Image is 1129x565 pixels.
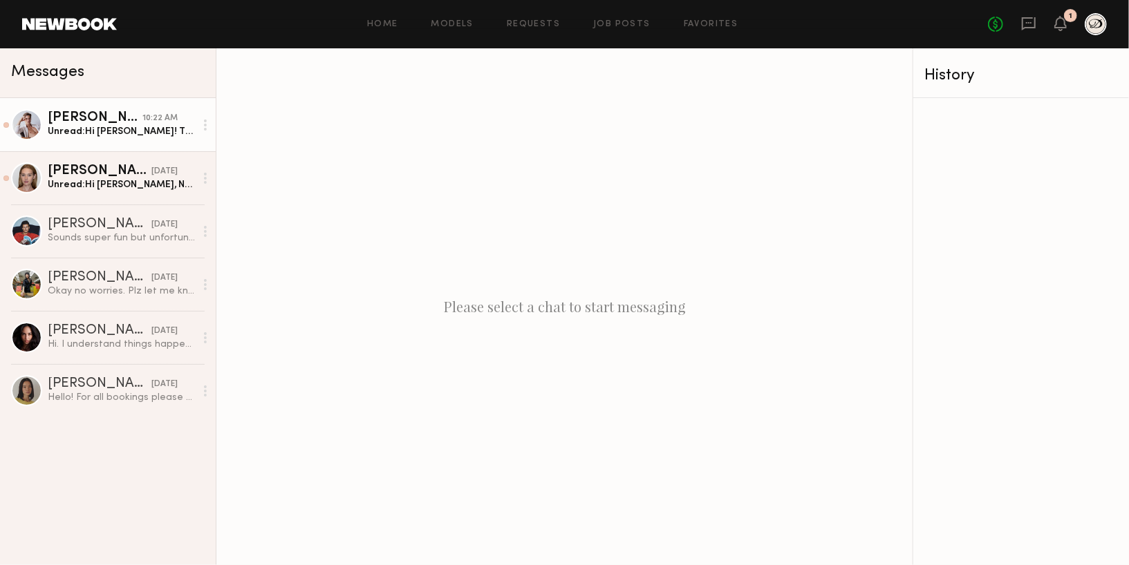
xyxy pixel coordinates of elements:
a: Job Posts [593,20,651,29]
div: Hello! For all bookings please email my agent [PERSON_NAME][EMAIL_ADDRESS][PERSON_NAME][PERSON_NA... [48,391,195,404]
div: [DATE] [151,218,178,231]
a: Favorites [684,20,738,29]
div: [PERSON_NAME] [48,324,151,338]
div: Unread: Hi [PERSON_NAME]! Thanks for reaching out! 😊 If you’d be able to share the usage and term... [48,125,195,138]
div: [DATE] [151,271,178,285]
div: [PERSON_NAME] [48,377,151,391]
a: Models [431,20,474,29]
div: [PERSON_NAME] [48,164,151,178]
div: [DATE] [151,325,178,338]
span: Messages [11,64,84,80]
a: Home [367,20,398,29]
div: Hi. I understand things happen so it shouldn’t be a problem switching dates. I would like to conf... [48,338,195,351]
div: [PERSON_NAME] [48,218,151,231]
div: [DATE] [151,378,178,391]
div: 1 [1069,12,1072,20]
a: Requests [507,20,560,29]
div: Please select a chat to start messaging [216,48,913,565]
div: [DATE] [151,165,178,178]
div: History [924,68,1118,84]
div: Unread: Hi [PERSON_NAME], No worries! Yes, I’m available on the 20th. Looking forward to hearing ... [48,178,195,191]
div: [PERSON_NAME] [48,111,142,125]
div: Sounds super fun but unfortunately I’m already booked on [DATE] so can’t make that date work :( [48,231,195,245]
div: [PERSON_NAME] [48,271,151,285]
div: 10:22 AM [142,112,178,125]
div: Okay no worries. Plz let me know! [48,285,195,298]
